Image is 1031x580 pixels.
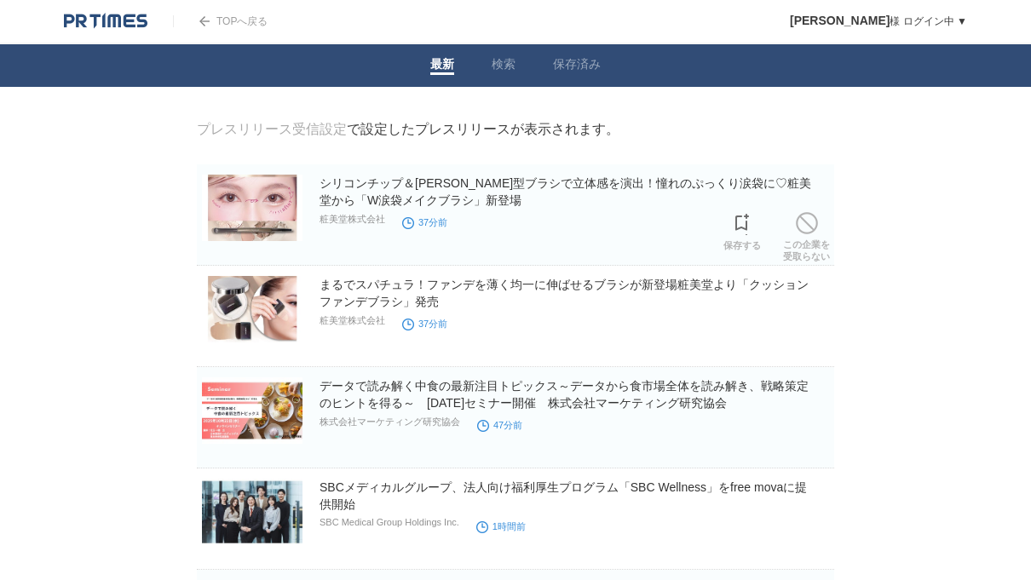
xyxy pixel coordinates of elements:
p: 株式会社マーケティング研究協会 [320,416,460,428]
a: [PERSON_NAME]様 ログイン中 ▼ [790,15,967,27]
p: SBC Medical Group Holdings Inc. [320,517,459,527]
a: この企業を受取らない [783,208,830,262]
img: logo.png [64,13,147,30]
img: SBCメディカルグループ、法人向け福利厚生プログラム「SBC Wellness」をfree movaに提供開始 [202,479,302,545]
a: 保存済み [553,57,601,75]
time: 1時間前 [476,521,526,531]
a: 検索 [492,57,515,75]
a: シリコンチップ＆[PERSON_NAME]型ブラシで立体感を演出！憧れのぷっくり涙袋に♡粧美堂から「W涙袋メイクブラシ」新登場 [320,176,811,207]
p: 粧美堂株式会社 [320,213,385,226]
a: データで読み解く中食の最新注目トピックス～データから食市場全体を読み解き、戦略策定のヒントを得る～ [DATE]セミナー開催 株式会社マーケティング研究協会 [320,379,809,410]
time: 37分前 [402,319,447,329]
span: [PERSON_NAME] [790,14,890,27]
img: データで読み解く中食の最新注目トピックス～データから食市場全体を読み解き、戦略策定のヒントを得る～ 10月22日セミナー開催 株式会社マーケティング研究協会 [202,377,302,444]
a: 最新 [430,57,454,75]
a: TOPへ戻る [173,15,268,27]
p: 粧美堂株式会社 [320,314,385,327]
img: arrow.png [199,16,210,26]
a: まるでスパチュラ！ファンデを薄く均一に伸ばせるブラシが新登場粧美堂より「クッションファンデブラシ」発売 [320,278,809,308]
a: プレスリリース受信設定 [197,122,347,136]
time: 37分前 [402,217,447,227]
img: シリコンチップ＆丸平型ブラシで立体感を演出！憧れのぷっくり涙袋に♡粧美堂から「W涙袋メイクブラシ」新登場 [202,175,302,241]
a: 保存する [723,209,761,251]
img: まるでスパチュラ！ファンデを薄く均一に伸ばせるブラシが新登場粧美堂より「クッションファンデブラシ」発売 [202,276,302,342]
a: SBCメディカルグループ、法人向け福利厚生プログラム「SBC Wellness」をfree movaに提供開始 [320,480,807,511]
div: で設定したプレスリリースが表示されます。 [197,121,619,139]
time: 47分前 [477,420,522,430]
